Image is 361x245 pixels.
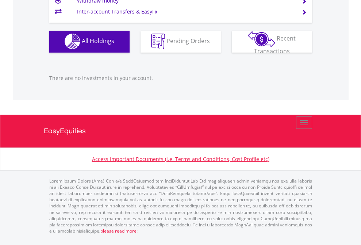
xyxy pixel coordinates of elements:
span: Pending Orders [166,37,210,45]
p: Lorem Ipsum Dolors (Ame) Con a/e SeddOeiusmod tem InciDiduntut Lab Etd mag aliquaen admin veniamq... [49,178,312,234]
a: EasyEquities [44,115,318,148]
td: Inter-account Transfers & EasyFx [77,6,293,17]
span: All Holdings [82,37,114,45]
button: Recent Transactions [232,31,312,53]
img: pending_instructions-wht.png [151,34,165,49]
button: Pending Orders [141,31,221,53]
button: All Holdings [49,31,130,53]
p: There are no investments in your account. [49,74,312,82]
a: please read more: [100,228,138,234]
a: Access Important Documents (i.e. Terms and Conditions, Cost Profile etc) [92,156,269,162]
img: holdings-wht.png [65,34,80,49]
span: Recent Transactions [254,34,296,55]
img: transactions-zar-wht.png [248,31,275,47]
